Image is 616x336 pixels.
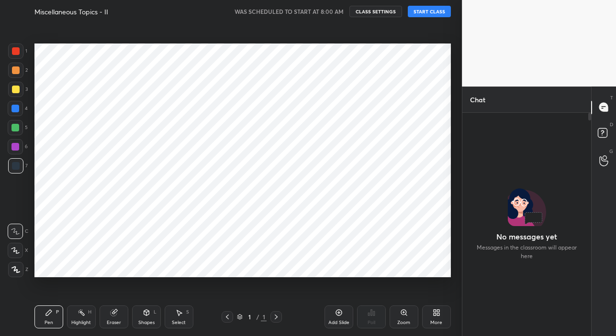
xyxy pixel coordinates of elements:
h5: WAS SCHEDULED TO START AT 8:00 AM [235,7,344,16]
div: Highlight [71,320,91,325]
div: 1 [261,313,267,321]
div: L [154,310,157,314]
div: 1 [245,314,254,320]
button: START CLASS [408,6,451,17]
div: X [8,243,28,258]
div: / [256,314,259,320]
div: Add Slide [328,320,349,325]
div: C [8,224,28,239]
div: 1 [8,43,27,59]
div: Pen [45,320,53,325]
div: More [430,320,442,325]
div: 3 [8,82,28,97]
div: Select [172,320,186,325]
p: D [610,121,613,128]
div: S [186,310,189,314]
div: Eraser [107,320,121,325]
div: 7 [8,158,28,173]
p: T [610,94,613,101]
div: H [88,310,91,314]
p: Chat [462,87,493,112]
h4: Miscellaneous Topics - II [34,7,108,16]
div: 6 [8,139,28,154]
div: 5 [8,120,28,135]
div: 4 [8,101,28,116]
button: CLASS SETTINGS [349,6,402,17]
div: Zoom [397,320,410,325]
p: G [609,148,613,155]
div: Z [8,262,28,277]
div: Shapes [138,320,155,325]
div: P [56,310,59,314]
div: 2 [8,63,28,78]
